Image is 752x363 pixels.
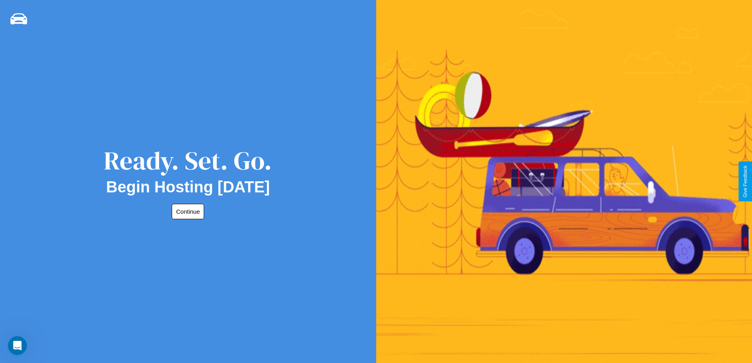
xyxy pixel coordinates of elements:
[172,204,204,219] button: Continue
[104,143,272,178] div: Ready. Set. Go.
[8,336,27,355] iframe: Intercom live chat
[743,166,748,197] div: Give Feedback
[106,178,270,196] h2: Begin Hosting [DATE]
